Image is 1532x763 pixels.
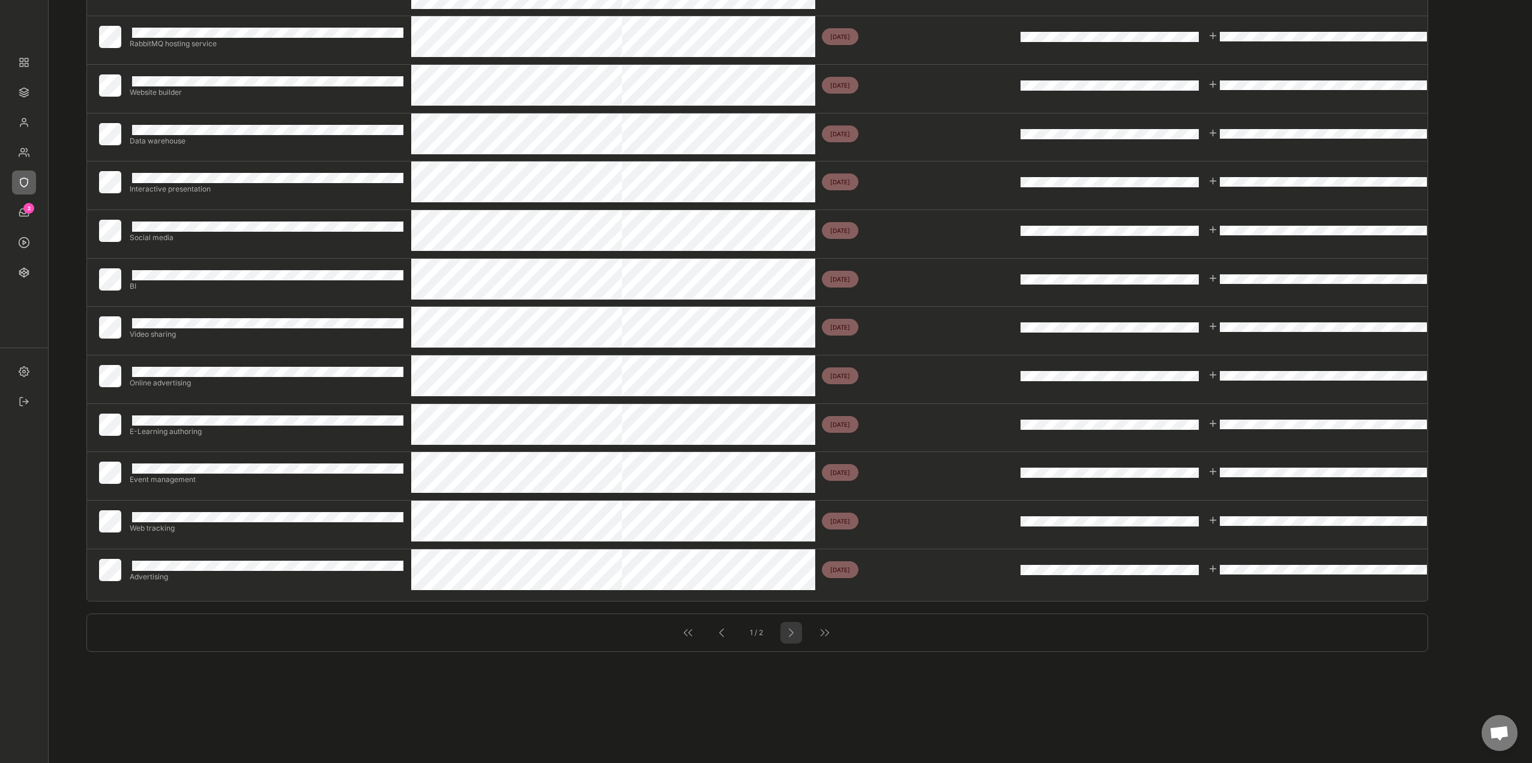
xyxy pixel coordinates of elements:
div: eCademy GmbH - Marcel Lennartz (owner) [12,12,36,36]
div: Members [12,110,36,134]
span: [DATE] [822,561,858,578]
div: Sign out [12,390,36,414]
div: Advertising [130,573,404,581]
div: 2 [23,206,34,211]
span: [DATE] [822,416,858,433]
div: Workflows [12,231,36,255]
span: [DATE] [822,271,858,288]
div: Overview [12,50,36,74]
span: [DATE] [822,77,858,94]
div: Chat öffnen [1482,715,1518,751]
span: [DATE] [822,513,858,529]
div: Video sharing [130,330,404,338]
div: Website builder [130,88,404,96]
div: Teams/Circles [12,140,36,164]
div: RabbitMQ hosting service [130,40,404,47]
span: [DATE] [822,464,858,481]
span: [DATE] [822,125,858,142]
div: Interactive presentation [130,185,404,193]
div: Social media [130,234,404,241]
div: Apps [12,80,36,104]
div: E-Learning authoring [130,427,404,435]
div: Data warehouse [130,137,404,145]
div: Event management [130,475,404,483]
div: Web tracking [130,524,404,532]
div: 1 / 2 [737,625,776,641]
span: [DATE] [822,222,858,239]
span: [DATE] [822,319,858,336]
div: BI [130,282,404,290]
div: Settings [12,360,36,384]
div: Online advertising [130,379,404,387]
span: [DATE] [822,173,858,190]
div: Compliance [12,170,36,195]
span: [DATE] [822,28,858,45]
div: Insights [12,261,36,285]
span: [DATE] [822,367,858,384]
div: Requests [12,201,36,225]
